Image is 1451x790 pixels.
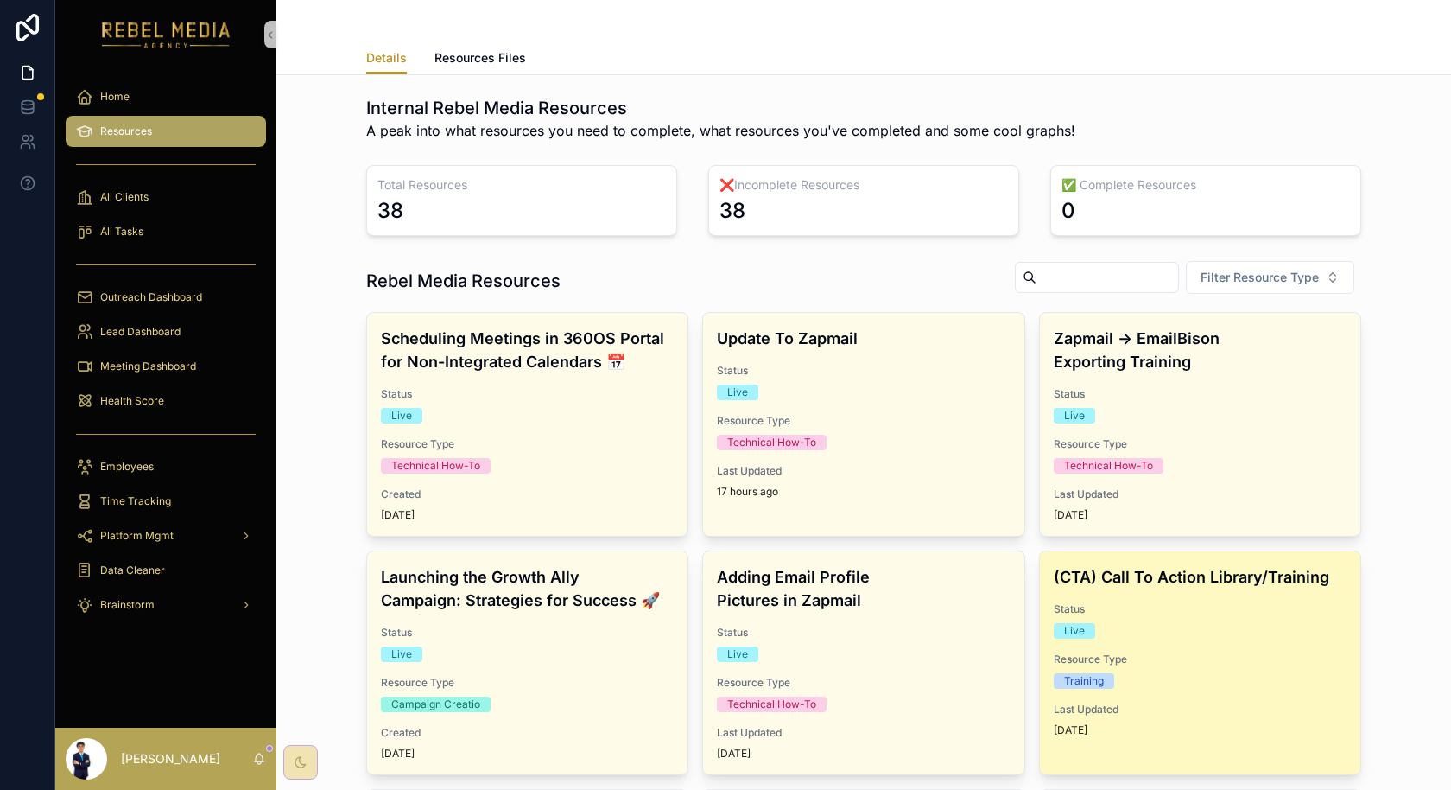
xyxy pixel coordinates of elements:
a: Zapmail -> EmailBison Exporting TrainingStatusLiveResource TypeTechnical How-ToLast Updated[DATE] [1039,312,1361,537]
span: Last Updated [717,464,1010,478]
h4: (CTA) Call To Action Library/Training [1054,565,1346,589]
p: [DATE] [717,747,751,761]
div: Live [391,647,412,662]
h1: Rebel Media Resources [366,269,561,293]
a: Home [66,81,266,112]
p: [DATE] [381,508,415,522]
a: Brainstorm [66,589,266,621]
h3: Total Resources [377,176,666,194]
span: Employees [100,460,154,474]
span: Resource Type [381,676,674,690]
a: Time Tracking [66,486,266,517]
h4: Zapmail -> EmailBison Exporting Training [1054,327,1346,373]
a: Platform Mgmt [66,520,266,551]
span: Resource Type [1054,437,1346,451]
span: Platform Mgmt [100,529,174,543]
a: Scheduling Meetings in 360OS Portal for Non-Integrated Calendars 📅StatusLiveResource TypeTechnica... [366,312,688,537]
a: Outreach Dashboard [66,282,266,313]
div: 38 [719,197,745,225]
span: Resource Type [717,414,1010,428]
h3: ✅ Complete Resources [1061,176,1350,194]
div: Live [727,385,748,400]
a: All Clients [66,182,266,213]
h4: Launching the Growth Ally Campaign: Strategies for Success 🚀 [381,565,674,612]
span: Created [381,726,674,740]
span: Last Updated [717,726,1010,740]
h4: Update To Zapmail [717,327,1010,350]
span: Created [381,487,674,501]
span: Lead Dashboard [100,325,181,339]
div: 0 [1061,197,1075,225]
span: Time Tracking [100,494,171,508]
div: Live [391,408,412,424]
span: Resources [100,124,152,138]
div: Technical How-To [727,435,816,450]
a: Lead Dashboard [66,316,266,347]
span: Status [1054,602,1346,616]
span: Resource Type [1054,653,1346,666]
span: Outreach Dashboard [100,290,202,304]
span: Resource Type [717,676,1010,690]
h1: Internal Rebel Media Resources [366,96,1075,120]
span: Data Cleaner [100,564,165,577]
span: Meeting Dashboard [100,360,196,373]
a: All Tasks [66,216,266,247]
span: Status [381,387,674,401]
div: Technical How-To [1064,458,1153,474]
span: Brainstorm [100,598,155,612]
span: Status [717,364,1010,378]
a: Health Score [66,385,266,417]
span: Last Updated [1054,703,1346,717]
p: [DATE] [1054,723,1087,737]
img: App logo [102,21,231,48]
div: Live [1064,408,1085,424]
div: Campaign Creatio [391,697,480,712]
a: (CTA) Call To Action Library/TrainingStatusLiveResource TypeTrainingLast Updated[DATE] [1039,551,1361,775]
h4: Scheduling Meetings in 360OS Portal for Non-Integrated Calendars 📅 [381,327,674,373]
div: Technical How-To [391,458,480,474]
div: Live [727,647,748,662]
a: Resources Files [434,42,526,77]
span: Status [381,626,674,640]
span: Resource Type [381,437,674,451]
span: All Tasks [100,225,143,239]
h4: Adding Email Profile Pictures in Zapmail [717,565,1010,612]
a: Details [366,42,407,75]
span: Home [100,90,130,104]
button: Select Button [1186,261,1354,294]
p: [DATE] [1054,508,1087,522]
p: 17 hours ago [717,485,778,499]
a: Update To ZapmailStatusLiveResource TypeTechnical How-ToLast Updated17 hours ago [702,312,1024,537]
span: Health Score [100,394,164,408]
div: Technical How-To [727,697,816,712]
span: A peak into what resources you need to complete, what resources you've completed and some cool gr... [366,120,1075,141]
span: All Clients [100,190,149,204]
span: Filter Resource Type [1201,269,1319,286]
a: Data Cleaner [66,555,266,586]
p: [PERSON_NAME] [121,750,220,768]
a: Meeting Dashboard [66,351,266,382]
a: Adding Email Profile Pictures in ZapmailStatusLiveResource TypeTechnical How-ToLast Updated[DATE] [702,551,1024,775]
p: [DATE] [381,747,415,761]
div: Training [1064,673,1104,689]
div: Live [1064,623,1085,639]
a: Resources [66,116,266,147]
span: Details [366,49,407,67]
a: Launching the Growth Ally Campaign: Strategies for Success 🚀StatusLiveResource TypeCampaign Creat... [366,551,688,775]
h3: ❌Incomplete Resources [719,176,1008,194]
div: scrollable content [55,69,276,643]
div: 38 [377,197,403,225]
span: Resources Files [434,49,526,67]
span: Status [717,626,1010,640]
span: Last Updated [1054,487,1346,501]
a: Employees [66,451,266,482]
span: Status [1054,387,1346,401]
